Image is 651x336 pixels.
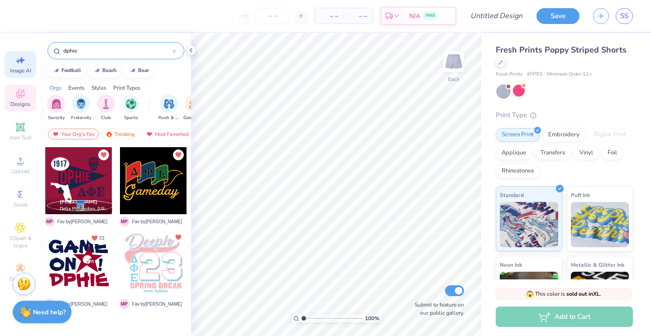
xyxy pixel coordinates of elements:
[91,84,106,92] div: Styles
[120,299,129,309] span: M P
[409,11,420,21] span: N/A
[496,164,540,178] div: Rhinestones
[547,71,592,78] span: Minimum Order: 12 +
[11,168,29,175] span: Upload
[88,64,121,77] button: beach
[122,95,140,121] button: filter button
[76,99,86,109] img: Fraternity Image
[71,95,91,121] button: filter button
[526,290,601,298] span: This color is .
[124,115,138,121] span: Sports
[571,190,590,200] span: Puff Ink
[183,95,204,121] button: filter button
[10,275,31,283] span: Decorate
[500,190,524,200] span: Standard
[124,64,153,77] button: bear
[410,301,464,317] label: Submit to feature on our public gallery.
[542,128,585,142] div: Embroidery
[571,272,629,317] img: Metallic & Glitter Ink
[47,95,65,121] div: filter for Sorority
[620,11,628,21] span: SS
[48,129,99,139] div: Your Org's Fav
[48,64,85,77] button: football
[10,67,31,74] span: Image AI
[48,115,65,121] span: Sorority
[496,110,633,120] div: Print Type
[122,95,140,121] div: filter for Sports
[602,146,623,160] div: Foil
[126,99,136,109] img: Sports Image
[571,260,624,269] span: Metallic & Glitter Ink
[183,115,204,121] span: Game Day
[10,134,31,141] span: Add Text
[60,199,97,205] span: [PERSON_NAME]
[120,216,129,226] span: M P
[574,146,599,160] div: Vinyl
[101,129,139,139] div: Trending
[426,13,435,19] span: FREE
[500,260,522,269] span: Neon Ink
[349,11,367,21] span: – –
[45,216,55,226] span: M P
[5,235,36,249] span: Clipart & logos
[62,68,81,73] div: football
[496,128,540,142] div: Screen Print
[142,129,193,139] div: Most Favorited
[183,95,204,121] div: filter for Game Day
[189,99,199,109] img: Game Day Image
[101,99,111,109] img: Club Image
[164,99,174,109] img: Rush & Bid Image
[57,301,107,307] span: Fav by [PERSON_NAME]
[52,131,59,137] img: most_fav.gif
[527,71,542,78] span: # FP93
[138,68,149,73] div: bear
[535,146,571,160] div: Transfers
[14,201,28,208] span: Greek
[132,218,182,225] span: Fav by [PERSON_NAME]
[71,95,91,121] div: filter for Fraternity
[57,218,107,225] span: Fav by [PERSON_NAME]
[536,8,579,24] button: Save
[113,84,140,92] div: Print Types
[463,7,530,25] input: Untitled Design
[445,53,463,71] img: Back
[10,101,30,108] span: Designs
[50,84,62,92] div: Orgs
[320,11,338,21] span: – –
[97,95,115,121] button: filter button
[93,68,101,73] img: trend_line.gif
[158,95,179,121] button: filter button
[588,128,632,142] div: Digital Print
[101,115,111,121] span: Club
[105,131,113,137] img: trending.gif
[146,131,153,137] img: most_fav.gif
[365,314,379,322] span: 100 %
[500,202,558,247] img: Standard
[158,115,179,121] span: Rush & Bid
[33,308,66,317] strong: Need help?
[47,95,65,121] button: filter button
[102,68,117,73] div: beach
[616,8,633,24] a: SS
[97,95,115,121] div: filter for Club
[68,84,85,92] div: Events
[132,301,182,307] span: Fav by [PERSON_NAME]
[448,75,460,83] div: Back
[496,146,532,160] div: Applique
[566,290,600,298] strong: sold out in XL
[45,299,55,309] span: M P
[255,8,291,24] input: – –
[571,202,629,247] img: Puff Ink
[51,99,62,109] img: Sorority Image
[60,206,109,212] span: Delta Phi Epsilon, [US_STATE][GEOGRAPHIC_DATA]
[62,46,172,55] input: Try "Alpha"
[129,68,136,73] img: trend_line.gif
[496,44,627,55] span: Fresh Prints Poppy Striped Shorts
[53,68,60,73] img: trend_line.gif
[71,115,91,121] span: Fraternity
[158,95,179,121] div: filter for Rush & Bid
[526,290,534,298] span: 😱
[500,272,558,317] img: Neon Ink
[496,71,522,78] span: Fresh Prints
